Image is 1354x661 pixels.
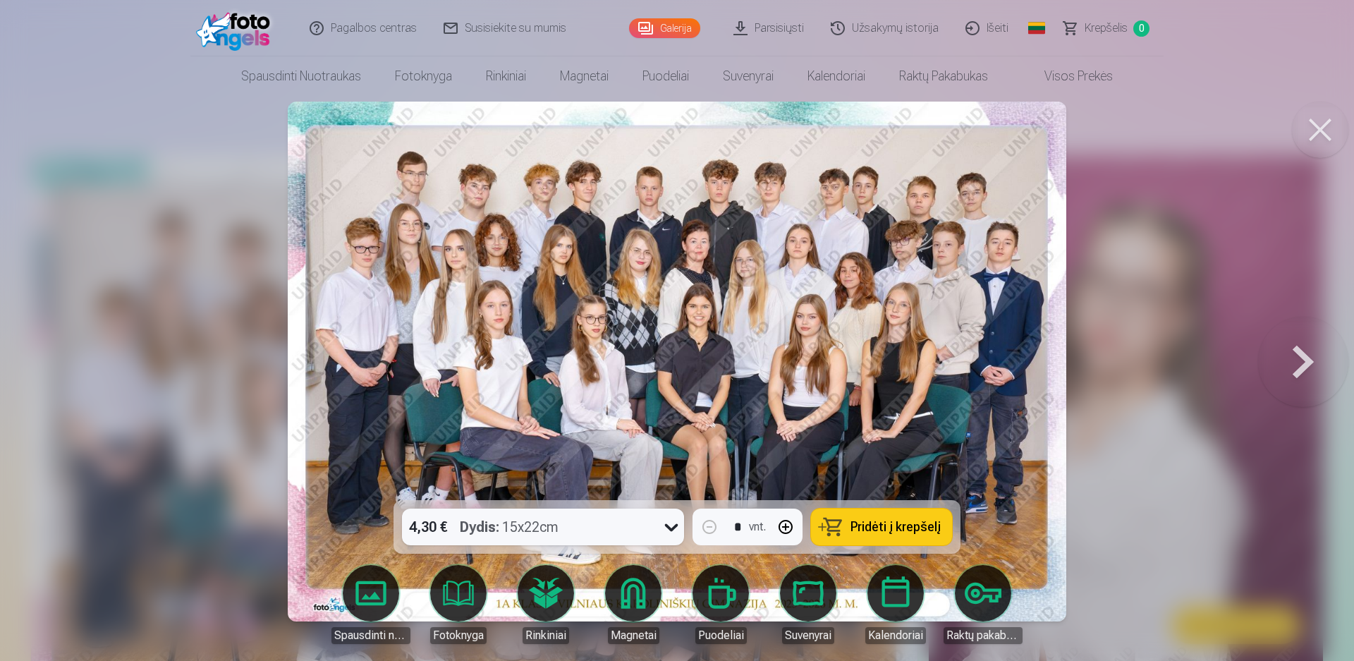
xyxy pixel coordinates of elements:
[378,56,469,96] a: Fotoknyga
[506,565,585,644] a: Rinkiniai
[865,627,926,644] div: Kalendoriai
[469,56,543,96] a: Rinkiniai
[944,627,1023,644] div: Raktų pakabukas
[460,517,499,537] strong: Dydis :
[460,509,559,545] div: 15x22cm
[419,565,498,644] a: Fotoknyga
[681,565,760,644] a: Puodeliai
[791,56,882,96] a: Kalendoriai
[706,56,791,96] a: Suvenyrai
[523,627,569,644] div: Rinkiniai
[224,56,378,96] a: Spausdinti nuotraukas
[629,18,700,38] a: Galerija
[626,56,706,96] a: Puodeliai
[695,627,747,644] div: Puodeliai
[782,627,834,644] div: Suvenyrai
[196,6,277,51] img: /fa2
[331,627,410,644] div: Spausdinti nuotraukas
[882,56,1005,96] a: Raktų pakabukas
[811,509,952,545] button: Pridėti į krepšelį
[1005,56,1130,96] a: Visos prekės
[769,565,848,644] a: Suvenyrai
[944,565,1023,644] a: Raktų pakabukas
[402,509,454,545] div: 4,30 €
[430,627,487,644] div: Fotoknyga
[1133,20,1149,37] span: 0
[608,627,659,644] div: Magnetai
[543,56,626,96] a: Magnetai
[594,565,673,644] a: Magnetai
[1085,20,1128,37] span: Krepšelis
[331,565,410,644] a: Spausdinti nuotraukas
[856,565,935,644] a: Kalendoriai
[749,519,766,535] div: vnt.
[850,521,941,533] span: Pridėti į krepšelį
